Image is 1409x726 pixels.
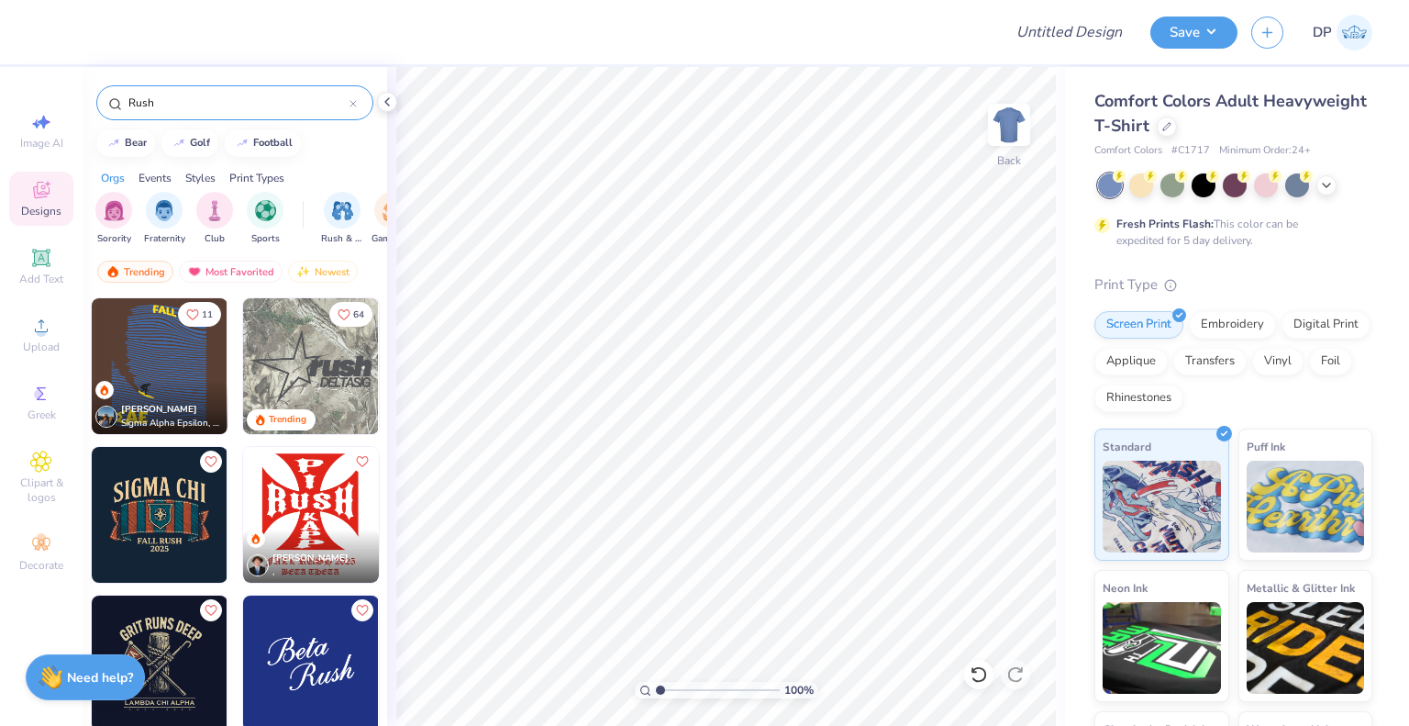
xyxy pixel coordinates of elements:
[92,447,227,583] img: 54449dcd-3b54-412a-adf7-ff056b5d7b03
[321,232,363,246] span: Rush & Bid
[372,192,414,246] div: filter for Game Day
[1002,14,1137,50] input: Untitled Design
[1116,216,1342,249] div: This color can be expedited for 5 day delivery.
[19,272,63,286] span: Add Text
[101,170,125,186] div: Orgs
[296,265,311,278] img: Newest.gif
[247,554,269,576] img: Avatar
[67,669,133,687] strong: Need help?
[178,302,221,327] button: Like
[272,552,349,564] span: [PERSON_NAME]
[1219,143,1311,159] span: Minimum Order: 24 +
[21,204,61,218] span: Designs
[125,138,147,148] div: bear
[202,310,213,319] span: 11
[272,565,349,579] span: ,
[121,417,220,430] span: Sigma Alpha Epsilon, [GEOGRAPHIC_DATA][US_STATE]
[161,129,218,157] button: golf
[229,170,284,186] div: Print Types
[1281,311,1370,339] div: Digital Print
[205,200,225,221] img: Club Image
[139,170,172,186] div: Events
[205,232,225,246] span: Club
[1094,274,1372,296] div: Print Type
[97,261,173,283] div: Trending
[784,682,814,698] span: 100 %
[321,192,363,246] button: filter button
[96,129,155,157] button: bear
[255,200,276,221] img: Sports Image
[997,152,1021,169] div: Back
[1337,15,1372,50] img: Deepanshu Pandey
[378,447,514,583] img: 38048656-9801-4a44-ad83-54e4b3eeb480
[196,192,233,246] div: filter for Club
[1247,602,1365,694] img: Metallic & Glitter Ink
[144,192,185,246] button: filter button
[97,232,131,246] span: Sorority
[106,138,121,149] img: trend_line.gif
[321,192,363,246] div: filter for Rush & Bid
[9,475,73,505] span: Clipart & logos
[28,408,56,422] span: Greek
[253,138,293,148] div: football
[243,447,379,583] img: 15614509-a96f-4901-9837-ec5b181130f7
[288,261,358,283] div: Newest
[1189,311,1276,339] div: Embroidery
[196,192,233,246] button: filter button
[329,302,372,327] button: Like
[1309,348,1352,375] div: Foil
[121,403,197,416] span: [PERSON_NAME]
[1094,311,1183,339] div: Screen Print
[269,413,306,427] div: Trending
[251,232,280,246] span: Sports
[1171,143,1210,159] span: # C1717
[351,451,373,473] button: Like
[144,192,185,246] div: filter for Fraternity
[1103,437,1151,456] span: Standard
[185,170,216,186] div: Styles
[227,447,362,583] img: 4e6b945c-2c32-44d0-9278-816db735c4fb
[172,138,186,149] img: trend_line.gif
[154,200,174,221] img: Fraternity Image
[235,138,250,149] img: trend_line.gif
[1173,348,1247,375] div: Transfers
[127,94,349,112] input: Try "Alpha"
[95,192,132,246] div: filter for Sorority
[179,261,283,283] div: Most Favorited
[243,298,379,434] img: 35fd9e9b-5cbd-4f7d-8cdd-2721239027a0
[23,340,60,354] span: Upload
[225,129,301,157] button: football
[1094,348,1168,375] div: Applique
[20,136,63,151] span: Image AI
[190,138,210,148] div: golf
[19,558,63,573] span: Decorate
[353,310,364,319] span: 64
[1247,437,1285,456] span: Puff Ink
[383,200,404,221] img: Game Day Image
[372,192,414,246] button: filter button
[92,298,227,434] img: 6f13d645-296f-4a94-a436-5a80ee781e6c
[247,192,283,246] div: filter for Sports
[187,265,202,278] img: most_fav.gif
[378,298,514,434] img: dcc9d128-beb2-4682-a885-ffffb85b11ad
[1116,217,1214,231] strong: Fresh Prints Flash:
[1313,15,1372,50] a: DP
[95,192,132,246] button: filter button
[1094,143,1162,159] span: Comfort Colors
[332,200,353,221] img: Rush & Bid Image
[105,265,120,278] img: trending.gif
[1247,461,1365,553] img: Puff Ink
[200,451,222,473] button: Like
[351,599,373,621] button: Like
[372,232,414,246] span: Game Day
[104,200,125,221] img: Sorority Image
[95,406,117,428] img: Avatar
[1150,17,1237,49] button: Save
[1094,90,1367,137] span: Comfort Colors Adult Heavyweight T-Shirt
[1103,578,1148,598] span: Neon Ink
[1247,578,1355,598] span: Metallic & Glitter Ink
[1103,602,1221,694] img: Neon Ink
[1252,348,1304,375] div: Vinyl
[1094,385,1183,412] div: Rhinestones
[1103,461,1221,553] img: Standard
